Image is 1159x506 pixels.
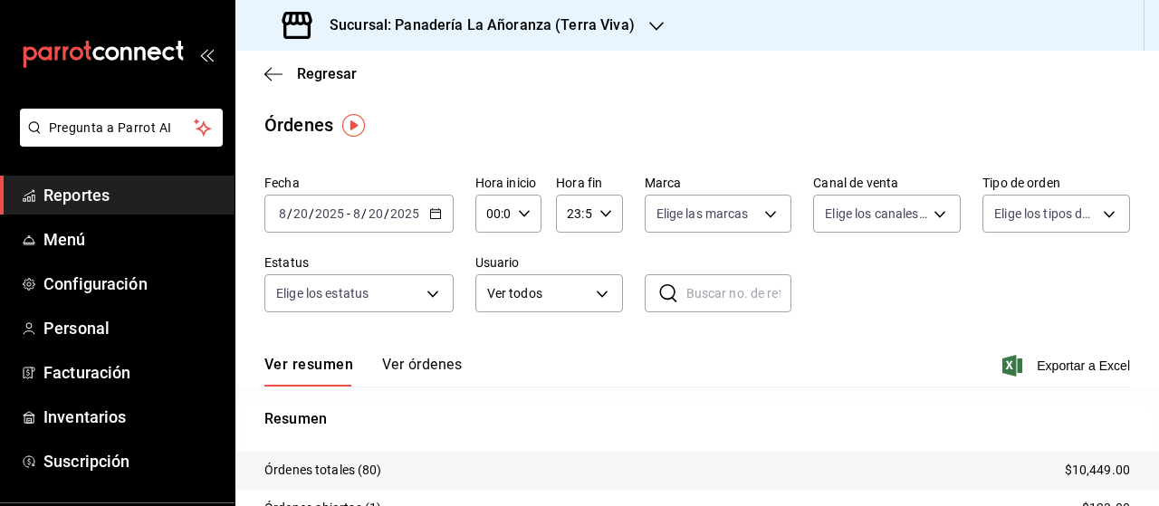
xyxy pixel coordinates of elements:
[347,206,350,221] span: -
[825,205,927,223] span: Elige los canales de venta
[287,206,292,221] span: /
[264,356,353,387] button: Ver resumen
[264,408,1130,430] p: Resumen
[656,205,749,223] span: Elige las marcas
[13,131,223,150] a: Pregunta a Parrot AI
[43,183,220,207] span: Reportes
[276,284,369,302] span: Elige los estatus
[264,111,333,138] div: Órdenes
[20,109,223,147] button: Pregunta a Parrot AI
[43,405,220,429] span: Inventarios
[645,177,792,189] label: Marca
[361,206,367,221] span: /
[199,47,214,62] button: open_drawer_menu
[994,205,1097,223] span: Elige los tipos de orden
[297,65,357,82] span: Regresar
[264,65,357,82] button: Regresar
[315,14,635,36] h3: Sucursal: Panadería La Añoranza (Terra Viva)
[475,256,623,269] label: Usuario
[278,206,287,221] input: --
[309,206,314,221] span: /
[49,119,195,138] span: Pregunta a Parrot AI
[982,177,1130,189] label: Tipo de orden
[368,206,384,221] input: --
[475,177,541,189] label: Hora inicio
[264,177,454,189] label: Fecha
[292,206,309,221] input: --
[389,206,420,221] input: ----
[264,461,382,480] p: Órdenes totales (80)
[1006,355,1130,377] button: Exportar a Excel
[352,206,361,221] input: --
[43,272,220,296] span: Configuración
[813,177,961,189] label: Canal de venta
[43,227,220,252] span: Menú
[342,114,365,137] img: Tooltip marker
[1065,461,1130,480] p: $10,449.00
[686,275,792,311] input: Buscar no. de referencia
[487,284,589,303] span: Ver todos
[314,206,345,221] input: ----
[264,256,454,269] label: Estatus
[556,177,622,189] label: Hora fin
[43,449,220,473] span: Suscripción
[382,356,462,387] button: Ver órdenes
[384,206,389,221] span: /
[264,356,462,387] div: navigation tabs
[43,360,220,385] span: Facturación
[43,316,220,340] span: Personal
